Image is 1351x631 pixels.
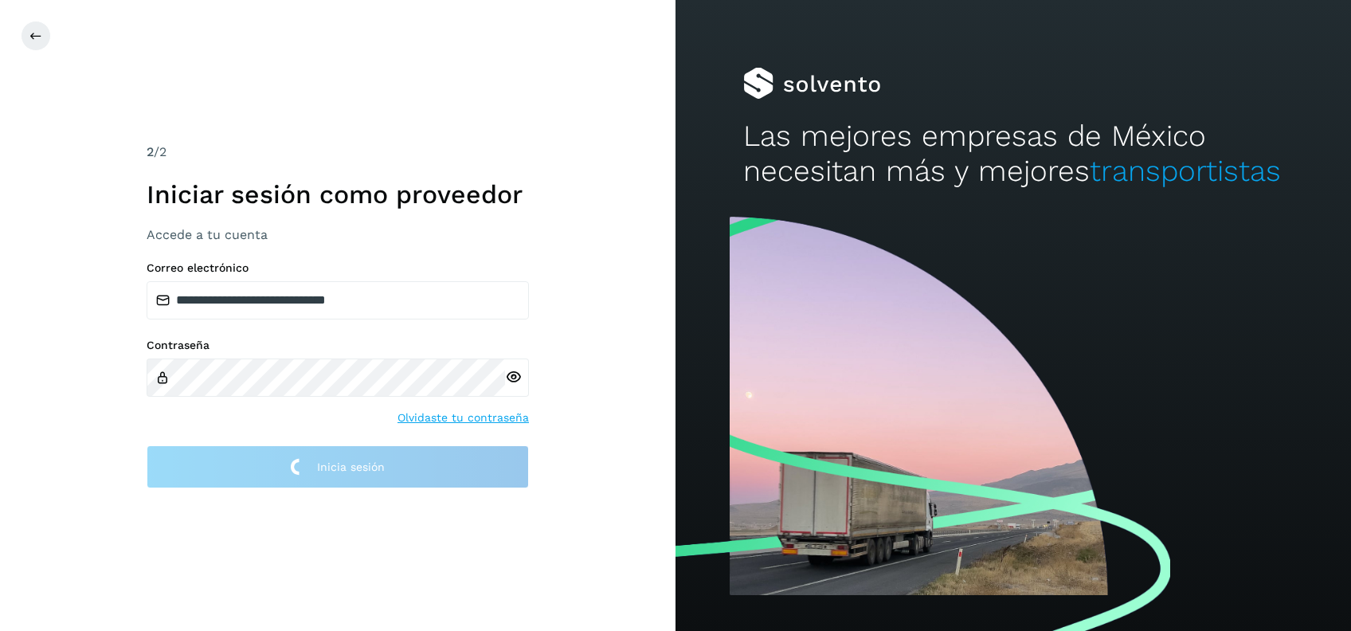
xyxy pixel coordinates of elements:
[147,445,529,489] button: Inicia sesión
[397,410,529,426] a: Olvidaste tu contraseña
[1090,154,1281,188] span: transportistas
[147,179,529,210] h1: Iniciar sesión como proveedor
[147,143,529,162] div: /2
[147,339,529,352] label: Contraseña
[743,119,1283,190] h2: Las mejores empresas de México necesitan más y mejores
[147,227,529,242] h3: Accede a tu cuenta
[147,261,529,275] label: Correo electrónico
[147,144,154,159] span: 2
[317,461,385,472] span: Inicia sesión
